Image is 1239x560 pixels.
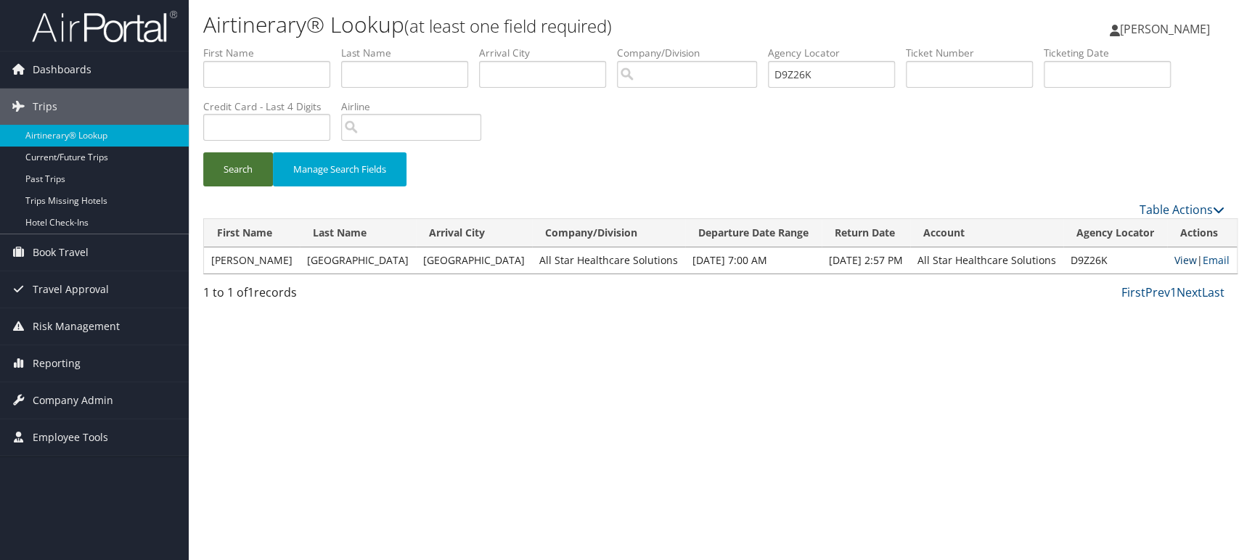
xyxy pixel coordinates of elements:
span: Employee Tools [33,419,108,456]
th: Last Name: activate to sort column ascending [300,219,416,247]
a: View [1174,253,1197,267]
td: [DATE] 7:00 AM [685,247,822,273]
th: Departure Date Range: activate to sort column ascending [685,219,822,247]
span: Risk Management [33,308,120,345]
label: Agency Locator [768,46,906,60]
td: All Star Healthcare Solutions [910,247,1063,273]
td: [DATE] 2:57 PM [822,247,910,273]
span: Company Admin [33,382,113,419]
a: Next [1177,284,1202,300]
td: All Star Healthcare Solutions [532,247,685,273]
button: Manage Search Fields [273,152,406,186]
th: Actions [1167,219,1237,247]
label: Ticketing Date [1044,46,1182,60]
a: Last [1202,284,1224,300]
a: Prev [1145,284,1170,300]
label: First Name [203,46,341,60]
td: [GEOGRAPHIC_DATA] [300,247,416,273]
span: 1 [248,284,254,300]
label: Airline [341,99,492,114]
a: [PERSON_NAME] [1110,7,1224,51]
span: Reporting [33,345,81,382]
label: Arrival City [479,46,617,60]
a: First [1121,284,1145,300]
label: Last Name [341,46,479,60]
td: D9Z26K [1063,247,1167,273]
a: 1 [1170,284,1177,300]
a: Email [1203,253,1230,267]
label: Company/Division [617,46,768,60]
th: Company/Division [532,219,685,247]
span: Trips [33,88,57,125]
small: (at least one field required) [404,14,612,38]
td: [GEOGRAPHIC_DATA] [416,247,532,273]
h1: Airtinerary® Lookup [203,9,884,40]
th: Agency Locator: activate to sort column ascending [1063,219,1167,247]
span: [PERSON_NAME] [1120,21,1210,37]
th: Account: activate to sort column ascending [910,219,1063,247]
th: Return Date: activate to sort column ascending [822,219,910,247]
th: Arrival City: activate to sort column ascending [416,219,532,247]
span: Travel Approval [33,271,109,308]
td: | [1167,247,1237,273]
label: Credit Card - Last 4 Digits [203,99,341,114]
span: Dashboards [33,52,91,88]
div: 1 to 1 of records [203,284,442,308]
td: [PERSON_NAME] [204,247,300,273]
th: First Name: activate to sort column ascending [204,219,300,247]
label: Ticket Number [906,46,1044,60]
span: Book Travel [33,234,89,271]
img: airportal-logo.png [32,9,177,44]
a: Table Actions [1140,202,1224,218]
button: Search [203,152,273,186]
